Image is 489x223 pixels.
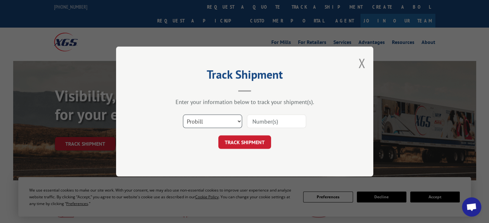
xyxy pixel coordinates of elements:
[148,98,341,106] div: Enter your information below to track your shipment(s).
[218,135,271,149] button: TRACK SHIPMENT
[247,115,306,128] input: Number(s)
[148,70,341,82] h2: Track Shipment
[462,197,481,217] div: Open chat
[358,55,365,72] button: Close modal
